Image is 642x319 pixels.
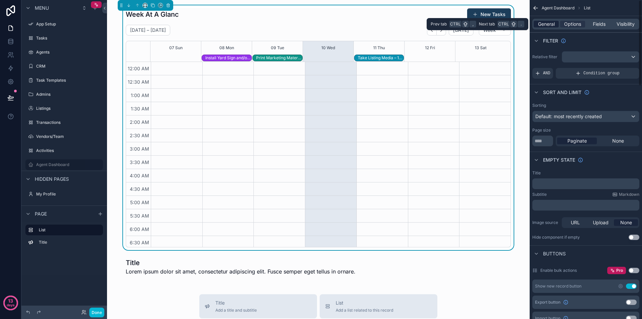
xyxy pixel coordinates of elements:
[25,131,103,142] a: Vendors/Team
[542,5,574,11] span: Agent Dashboard
[616,268,623,273] span: Pro
[21,222,107,254] div: scrollable content
[571,219,580,226] span: URL
[256,55,302,61] div: Print Marketing Materials – 123 Test
[373,41,385,55] div: 11 Thu
[532,178,639,189] div: scrollable content
[128,119,151,125] span: 2:00 AM
[35,5,49,11] span: Menu
[583,71,620,76] span: Condition group
[36,64,102,69] label: CRM
[543,250,566,257] span: Buttons
[35,211,47,217] span: Page
[619,192,639,197] span: Markdown
[620,219,632,226] span: None
[128,226,151,232] span: 6:00 AM
[36,191,102,197] label: My Profile
[36,134,102,139] label: Vendors/Team
[39,240,100,245] label: Title
[7,300,15,310] p: days
[532,103,546,108] label: Sorting
[532,235,580,240] div: Hide component if empty
[336,300,393,306] span: List
[540,268,577,273] label: Enable bulk actions
[518,21,524,27] span: .
[612,192,639,197] a: Markdown
[36,21,102,27] label: App Setup
[36,120,102,125] label: Transactions
[532,220,559,225] label: Image source
[36,148,102,153] label: Activities
[336,308,393,313] span: Add a list related to this record
[321,41,335,55] button: 10 Wed
[532,128,551,133] label: Page size
[25,33,103,44] a: Tasks
[36,92,102,97] label: Admins
[567,138,587,144] span: Paginate
[126,10,179,19] h1: Week At A Glanc
[25,89,103,100] a: Admins
[25,189,103,200] a: My Profile
[36,35,102,41] label: Tasks
[36,106,102,111] label: Listings
[479,25,511,35] button: Week
[128,173,151,178] span: 4:00 AM
[449,21,461,27] span: Ctrl
[498,21,510,27] span: Ctrl
[470,21,475,27] span: ,
[25,145,103,156] a: Activities
[128,159,151,165] span: 3:30 AM
[215,308,257,313] span: Add a title and subtitle
[427,25,437,35] button: Back
[617,21,635,27] span: Visibility
[36,50,102,55] label: Agents
[25,159,103,170] a: Agent Dashboard
[535,284,581,289] div: Show new record button
[431,21,447,27] span: Prev tab
[205,55,251,61] div: Install Yard Sign and/or Just Listed Rider – 123 Test
[35,176,69,182] span: Hidden pages
[25,75,103,86] a: Task Templates
[128,146,151,152] span: 3:00 AM
[535,113,602,119] span: Default: most recently created
[543,89,581,96] span: Sort And Limit
[25,61,103,72] a: CRM
[532,170,541,176] label: Title
[593,219,609,226] span: Upload
[128,186,151,192] span: 4:30 AM
[36,78,102,83] label: Task Templates
[128,133,151,138] span: 2:30 AM
[271,41,284,55] button: 09 Tue
[532,192,547,197] label: Subtitle
[593,21,606,27] span: Fields
[543,37,558,44] span: Filter
[25,117,103,128] a: Transactions
[532,54,559,60] label: Relative filter
[129,106,151,111] span: 1:30 AM
[89,308,104,317] button: Done
[543,71,550,76] span: AND
[169,41,183,55] button: 07 Sun
[358,55,404,61] div: Take Listing Media – 123 Test
[219,41,234,55] button: 08 Mon
[320,294,437,318] button: ListAdd a list related to this record
[483,27,496,33] span: Week
[453,27,469,33] span: [DATE]
[128,240,151,245] span: 6:30 AM
[25,103,103,114] a: Listings
[25,47,103,58] a: Agents
[612,138,624,144] span: None
[25,19,103,29] a: App Setup
[36,162,99,167] label: Agent Dashboard
[475,41,487,55] button: 13 Sat
[467,8,511,20] button: New Tasks
[425,41,435,55] button: 12 Fri
[437,25,446,35] button: Next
